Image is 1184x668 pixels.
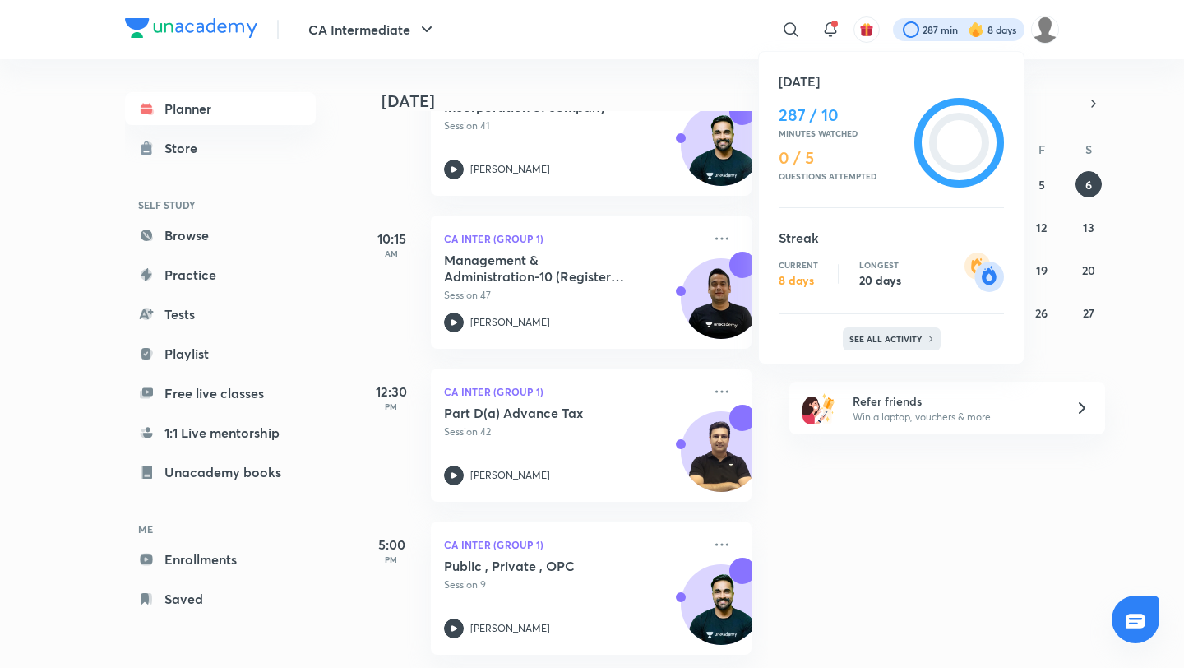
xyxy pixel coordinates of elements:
p: See all activity [849,334,926,344]
p: 8 days [779,273,818,288]
img: streak [964,253,1004,292]
p: Questions attempted [779,171,908,181]
h5: Streak [779,228,1004,248]
p: 20 days [859,273,901,288]
h5: [DATE] [779,72,1004,91]
p: Minutes watched [779,128,908,138]
h4: 0 / 5 [779,148,908,168]
p: Current [779,260,818,270]
p: Longest [859,260,901,270]
h4: 287 / 10 [779,105,908,125]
